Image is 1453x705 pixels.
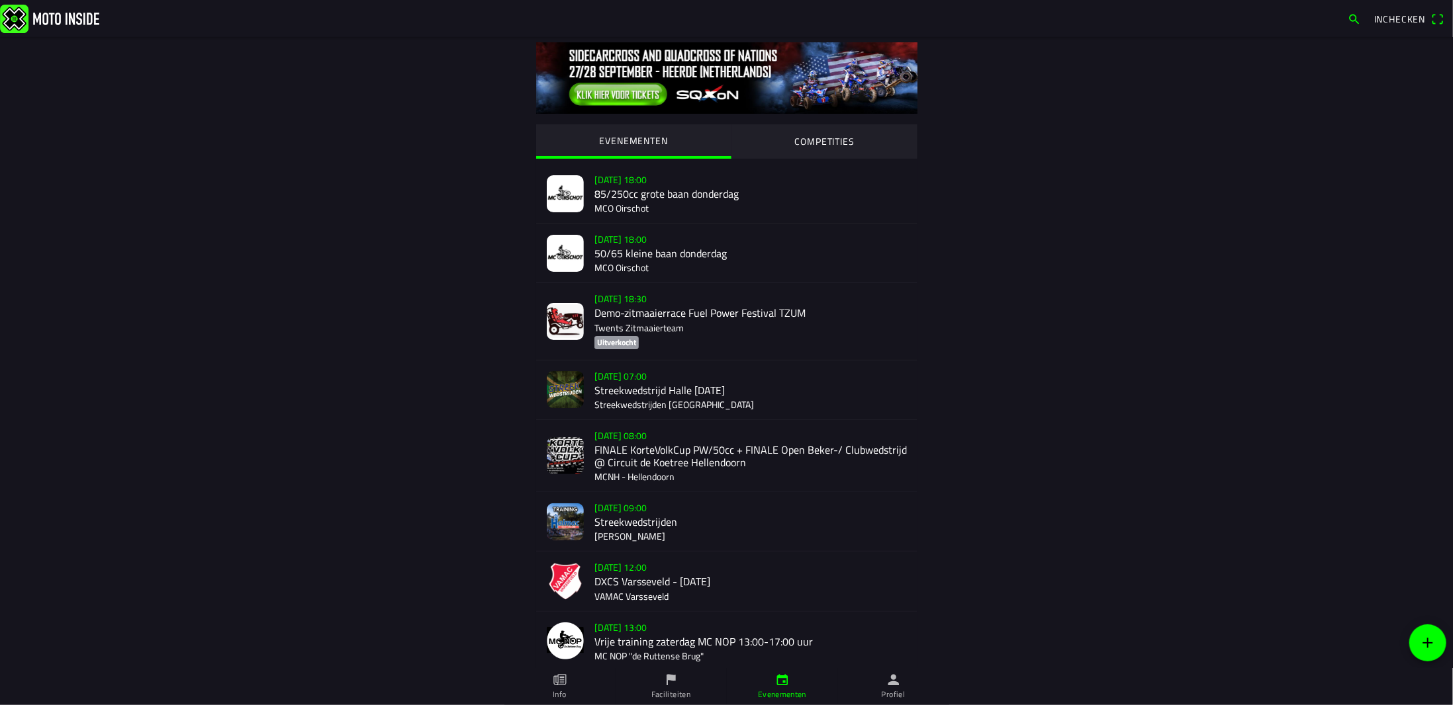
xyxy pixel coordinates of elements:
img: Jr9onrC0yD8203rv07GQoPFRO05txJl9KEmks7zX.jpg [547,303,584,340]
ion-icon: paper [553,673,567,687]
a: [DATE] 13:00Vrije training zaterdag MC NOP 13:00-17:00 uurMC NOP "de Ruttense Brug" [536,612,917,671]
span: Inchecken [1374,12,1426,26]
ion-icon: add [1420,635,1436,651]
a: [DATE] 18:30Demo-zitmaaierrace Fuel Power Festival TZUMTwents ZitmaaierteamUitverkocht [536,283,917,360]
img: qaiuHcGyss22570fqZKCwYI5GvCJxDNyPIX6KLCV.png [547,563,584,600]
img: 0tIKNvXMbOBQGQ39g5GyH2eKrZ0ImZcyIMR2rZNf.jpg [536,42,917,114]
ion-icon: calendar [775,673,790,687]
ion-icon: person [886,673,901,687]
ion-label: Faciliteiten [651,688,690,700]
a: [DATE] 07:00Streekwedstrijd Halle [DATE]Streekwedstrijden [GEOGRAPHIC_DATA] [536,360,917,420]
a: [DATE] 09:00Streekwedstrijden[PERSON_NAME] [536,492,917,552]
a: Incheckenqr scanner [1368,7,1450,30]
img: Y5rwN9z9uPcyXeovWO1qn41Q4V5LkcRjVCcyV7Gt.jpg [547,371,584,408]
img: NjdwpvkGicnr6oC83998ZTDUeXJJ29cK9cmzxz8K.png [547,622,584,659]
ion-segment-button: EVENEMENTEN [536,124,731,159]
ion-label: Profiel [882,688,906,700]
ion-segment-button: COMPETITIES [731,124,917,159]
ion-label: Evenementen [758,688,806,700]
img: OArzBabEhZXuCYyBtLVoVxJzsXpSUDvNrfuwTpBY.jpg [547,175,584,212]
ion-icon: flag [664,673,679,687]
a: [DATE] 18:0050/65 kleine baan donderdagMCO Oirschot [536,224,917,283]
ion-label: Info [553,688,566,700]
img: tzUYimhGJalR2koNbutWfmv3uH9CsjajfuldvJ5e.jpg [547,235,584,272]
a: [DATE] 08:00FINALE KorteVolkCup PW/50cc + FINALE Open Beker-/ Clubwedstrijd @ Circuit de Koetree ... [536,420,917,492]
a: [DATE] 18:0085/250cc grote baan donderdagMCO Oirschot [536,164,917,224]
a: search [1341,7,1368,30]
a: [DATE] 12:00DXCS Varsseveld - [DATE]VAMAC Varsseveld [536,552,917,611]
img: N3lxsS6Zhak3ei5Q5MtyPEvjHqMuKUUTBqHB2i4g.png [547,503,584,540]
img: wnU9VZkziWAzZjs8lAG3JHcHr0adhkas7rPV26Ps.jpg [547,437,584,474]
